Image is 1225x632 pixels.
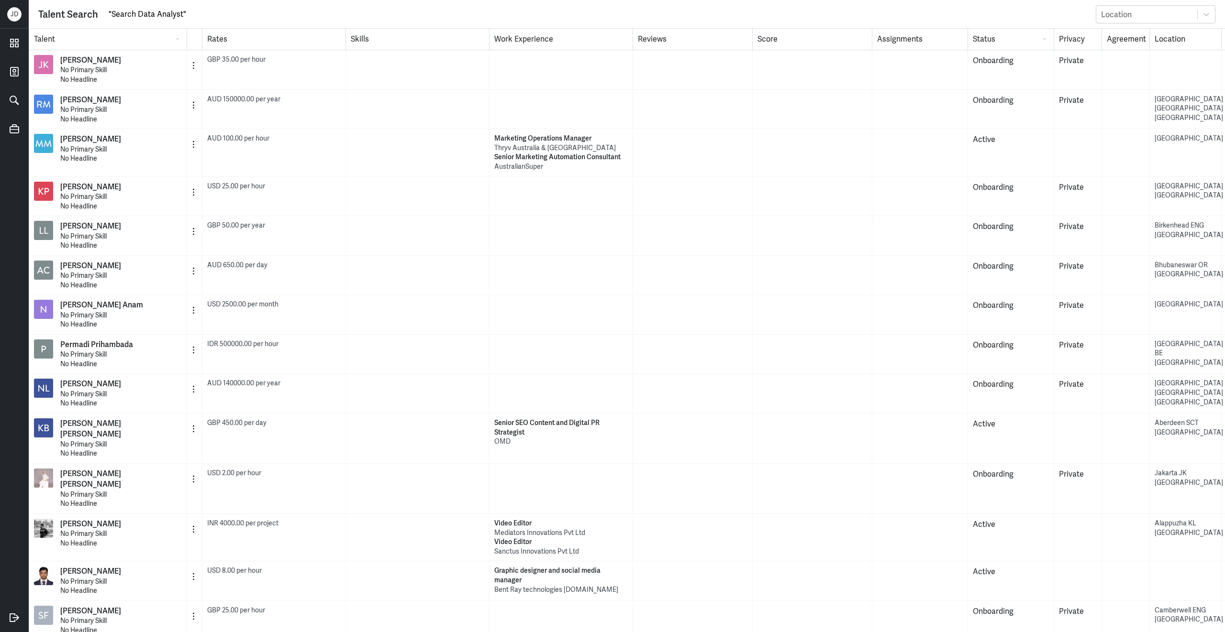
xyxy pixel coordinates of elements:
[1054,374,1102,414] div: Private
[494,585,628,595] p: Bent Ray technologies [DOMAIN_NAME]
[973,300,1049,311] p: Onboarding
[494,437,628,447] p: OMD
[60,145,121,154] p: No Primary Skill
[60,586,121,596] p: No Headline
[60,65,121,75] p: No Primary Skill
[973,519,1049,530] p: Active
[973,55,1049,66] p: Onboarding
[1155,221,1216,240] div: Birkenhead ENG [GEOGRAPHIC_DATA]
[60,75,121,85] p: No Headline
[108,7,1091,22] input: Search
[1054,335,1102,374] div: Private
[60,300,143,310] a: [PERSON_NAME] Anam
[60,95,121,105] a: [PERSON_NAME]
[207,95,280,103] span: AUD 150000.00 per year
[60,566,121,577] a: [PERSON_NAME]
[207,182,265,190] span: USD 25.00 per hour
[633,29,752,50] div: Reviews
[1054,464,1102,514] div: Private
[60,192,121,202] p: No Primary Skill
[60,55,121,65] a: [PERSON_NAME]
[494,528,628,538] p: Mediators Innovations Pvt Ltd
[60,390,121,399] p: No Primary Skill
[1155,300,1216,309] div: [GEOGRAPHIC_DATA]
[489,29,633,50] div: Work Experience
[60,311,143,320] p: No Primary Skill
[1054,216,1102,256] div: Private
[60,469,144,490] a: [PERSON_NAME] [PERSON_NAME]
[494,519,628,528] p: Video Editor
[60,221,121,231] a: [PERSON_NAME]
[60,261,121,271] a: [PERSON_NAME]
[29,29,187,50] div: Talent
[973,339,1049,351] p: Onboarding
[494,566,628,585] p: Graphic designer and social media manager
[494,153,628,162] p: Senior Marketing Automation Consultant
[207,339,278,348] span: IDR 500000.00 per hour
[207,134,269,142] span: AUD 100.00 per hour
[60,232,121,241] p: No Primary Skill
[38,7,98,22] div: Talent Search
[345,29,489,50] div: Skills
[1155,418,1216,437] div: Aberdeen SCT [GEOGRAPHIC_DATA]
[1155,339,1216,368] div: [GEOGRAPHIC_DATA] BE [GEOGRAPHIC_DATA]
[60,606,121,616] a: [PERSON_NAME]
[60,202,121,211] p: No Headline
[494,162,628,172] p: AustralianSuper
[60,490,144,500] p: No Primary Skill
[60,339,133,350] a: Permadi Prihambada
[60,499,144,509] p: No Headline
[1155,182,1216,200] div: [GEOGRAPHIC_DATA] [GEOGRAPHIC_DATA]
[1102,29,1149,50] div: Agreement
[1149,29,1221,50] div: Location
[207,300,278,308] span: USD 2500.00 per month
[60,115,121,124] p: No Headline
[60,529,121,539] p: No Primary Skill
[60,577,121,587] p: No Primary Skill
[60,616,121,626] p: No Primary Skill
[973,95,1049,106] p: Onboarding
[60,154,121,163] p: No Headline
[1054,90,1102,130] div: Private
[1054,295,1102,335] div: Private
[60,134,121,144] a: [PERSON_NAME]
[1155,95,1216,123] div: [GEOGRAPHIC_DATA] [GEOGRAPHIC_DATA] [GEOGRAPHIC_DATA]
[1101,9,1132,19] div: Location
[60,320,143,329] p: No Headline
[60,350,133,360] p: No Primary Skill
[1155,606,1216,624] div: Camberwell ENG [GEOGRAPHIC_DATA]
[60,281,121,290] p: No Headline
[1054,50,1102,90] div: Private
[1155,519,1216,537] div: Alappuzha KL [GEOGRAPHIC_DATA]
[494,547,628,556] p: Sanctus Innovations Pvt Ltd
[60,519,121,529] a: [PERSON_NAME]
[1054,177,1102,217] div: Private
[973,566,1049,578] p: Active
[60,271,121,281] p: No Primary Skill
[973,134,1049,145] p: Active
[60,105,121,115] p: No Primary Skill
[1054,29,1102,50] div: Privacy
[973,182,1049,193] p: Onboarding
[207,566,262,575] span: USD 8.00 per hour
[973,379,1049,390] p: Onboarding
[1155,379,1216,407] div: [GEOGRAPHIC_DATA] [GEOGRAPHIC_DATA] [GEOGRAPHIC_DATA]
[60,399,121,408] p: No Headline
[494,134,628,143] p: Marketing Operations Manager
[973,221,1049,232] p: Onboarding
[207,519,278,527] span: INR 4000.00 per project
[60,379,121,389] a: [PERSON_NAME]
[60,539,121,548] p: No Headline
[207,606,265,614] span: GBP 25.00 per hour
[973,261,1049,272] p: Onboarding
